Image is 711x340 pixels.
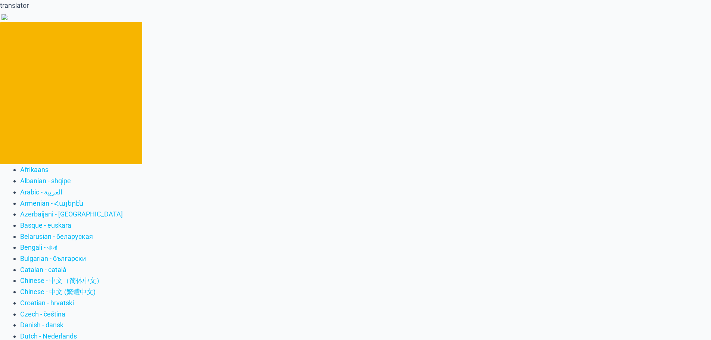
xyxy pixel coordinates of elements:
[20,266,66,274] a: Catalan - català
[20,288,96,296] a: Chinese - 中文 (繁體中文)
[20,166,49,174] a: Afrikaans
[20,199,83,207] a: Armenian - Հայերէն
[20,210,123,218] a: Azerbaijani - [GEOGRAPHIC_DATA]
[20,310,65,318] a: Czech - čeština
[1,14,7,20] img: right-arrow.png
[20,277,103,284] a: Chinese - 中文（简体中文）
[20,243,57,251] a: Bengali - বাংলা
[20,255,86,262] a: Bulgarian - български
[20,177,71,185] a: Albanian - shqipe
[20,233,93,240] a: Belarusian - беларуская
[20,221,71,229] a: Basque - euskara
[20,321,63,329] a: Danish - dansk
[20,188,62,196] a: Arabic - ‎‫العربية‬‎
[20,332,77,340] a: Dutch - Nederlands
[20,299,74,307] a: Croatian - hrvatski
